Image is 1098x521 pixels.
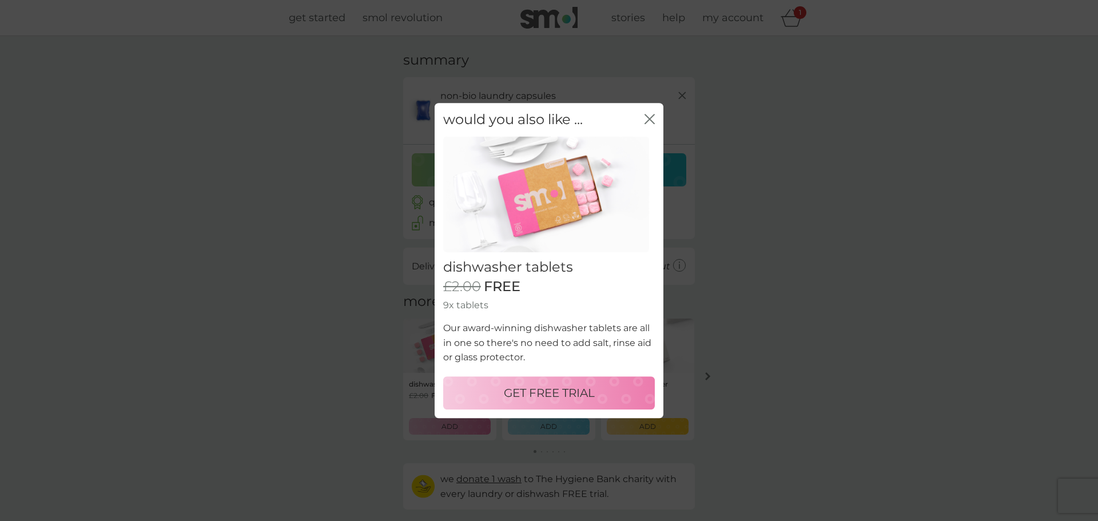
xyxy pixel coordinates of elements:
h2: would you also like ... [443,112,583,128]
h2: dishwasher tablets [443,259,655,276]
button: close [645,114,655,126]
p: 9x tablets [443,298,655,313]
p: Our award-winning dishwasher tablets are all in one so there's no need to add salt, rinse aid or ... [443,321,655,365]
span: FREE [484,279,520,295]
button: GET FREE TRIAL [443,376,655,409]
span: £2.00 [443,279,481,295]
p: GET FREE TRIAL [504,384,595,402]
